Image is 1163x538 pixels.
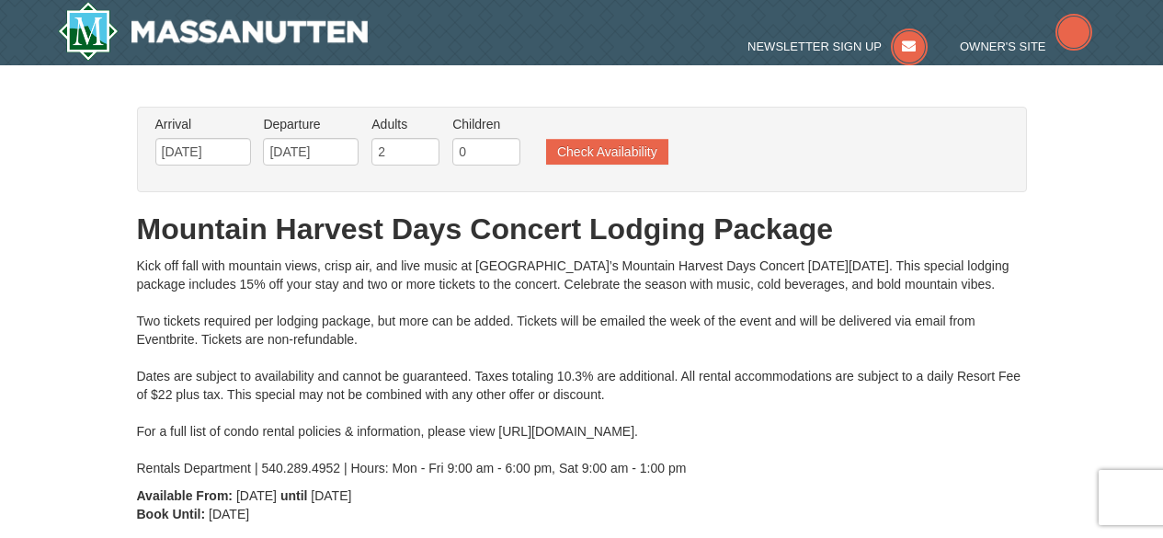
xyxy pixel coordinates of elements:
span: [DATE] [236,488,277,503]
h1: Mountain Harvest Days Concert Lodging Package [137,211,1027,247]
span: Owner's Site [960,40,1046,53]
label: Arrival [155,115,251,133]
img: Massanutten Resort Logo [58,2,369,61]
a: Owner's Site [960,40,1092,53]
a: Massanutten Resort [58,2,369,61]
div: Kick off fall with mountain views, crisp air, and live music at [GEOGRAPHIC_DATA]’s Mountain Harv... [137,257,1027,477]
strong: until [280,488,308,503]
label: Adults [371,115,439,133]
a: Newsletter Sign Up [747,40,928,53]
span: Newsletter Sign Up [747,40,882,53]
strong: Book Until: [137,507,206,521]
strong: Available From: [137,488,234,503]
button: Check Availability [546,139,668,165]
span: [DATE] [209,507,249,521]
label: Children [452,115,520,133]
span: [DATE] [311,488,351,503]
label: Departure [263,115,359,133]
